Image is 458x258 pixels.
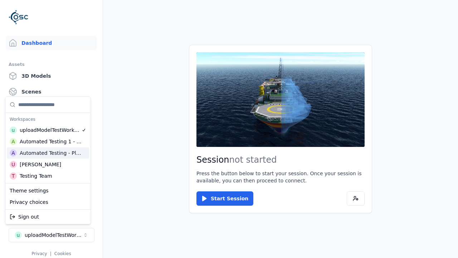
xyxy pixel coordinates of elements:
div: Testing Team [20,172,52,180]
div: Workspaces [7,114,89,124]
div: Suggestions [5,210,91,224]
div: Privacy choices [7,196,89,208]
div: A [10,138,17,145]
div: Automated Testing - Playwright [20,149,82,157]
div: Suggestions [5,97,91,183]
div: uploadModelTestWorkspace [20,126,81,134]
div: U [10,161,17,168]
div: Sign out [7,211,89,223]
div: Automated Testing 1 - Playwright [20,138,82,145]
div: A [10,149,17,157]
div: [PERSON_NAME] [20,161,61,168]
div: T [10,172,17,180]
div: Suggestions [5,183,91,209]
div: u [10,126,17,134]
div: Theme settings [7,185,89,196]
